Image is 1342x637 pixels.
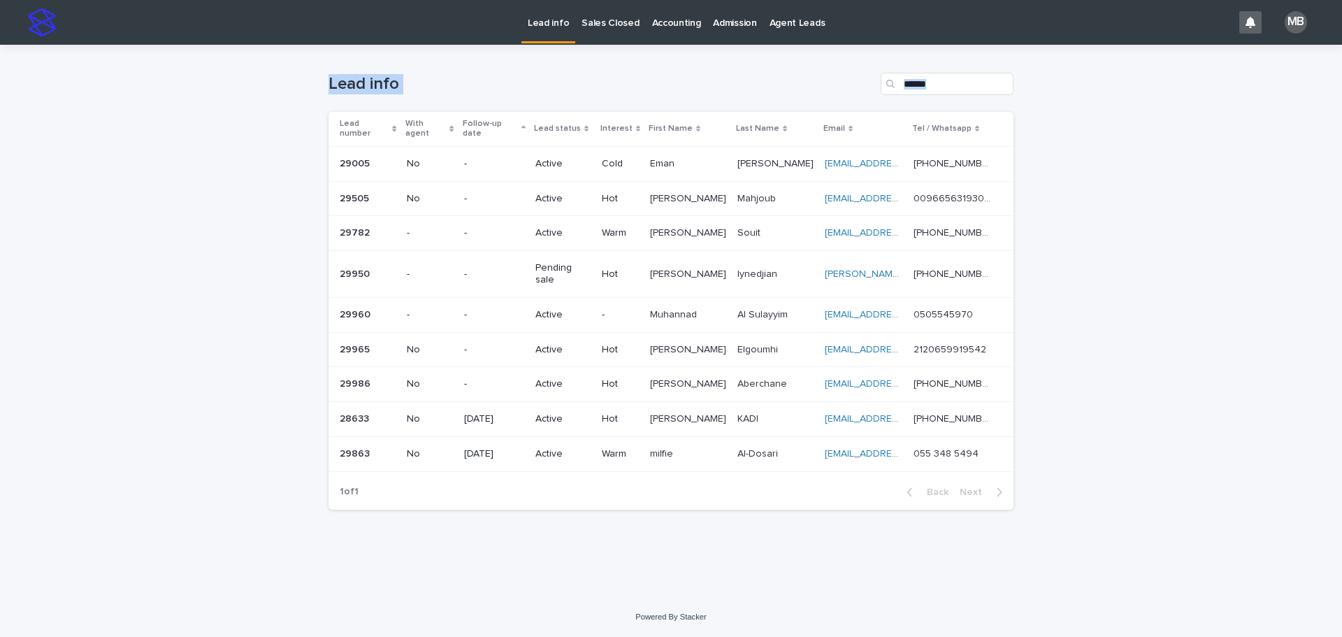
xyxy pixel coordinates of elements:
p: 29965 [340,341,373,356]
p: [PERSON_NAME] [737,155,816,170]
p: 29986 [340,375,373,390]
p: [PERSON_NAME] [650,410,729,425]
p: Iynedjian [737,266,780,280]
a: [EMAIL_ADDRESS][DOMAIN_NAME] [825,449,983,459]
p: 29950 [340,266,373,280]
p: [PHONE_NUMBER] [914,410,994,425]
p: Hot [602,193,639,205]
p: First Name [649,121,693,136]
a: [EMAIL_ADDRESS][DOMAIN_NAME] [825,414,983,424]
p: [PERSON_NAME] [650,190,729,205]
a: [EMAIL_ADDRESS][PERSON_NAME][DOMAIN_NAME] [825,159,1059,169]
p: Active [535,413,590,425]
p: milfie [650,445,676,460]
p: 00966563193063 [914,190,994,205]
p: Active [535,309,590,321]
tr: 2950529505 No-ActiveHot[PERSON_NAME][PERSON_NAME] MahjoubMahjoub [EMAIL_ADDRESS][DOMAIN_NAME] 009... [329,181,1013,216]
p: 29005 [340,155,373,170]
p: No [407,413,453,425]
p: Hot [602,413,639,425]
h1: Lead info [329,74,875,94]
p: No [407,158,453,170]
a: Powered By Stacker [635,613,706,621]
p: Mahjoub [737,190,779,205]
p: Last Name [736,121,779,136]
tr: 2986329863 No[DATE]ActiveWarmmilfiemilfie Al-DosariAl-Dosari [EMAIL_ADDRESS][DOMAIN_NAME] ‭055 34... [329,436,1013,471]
p: No [407,193,453,205]
p: Lead status [534,121,581,136]
p: Souit [737,224,763,239]
p: [PHONE_NUMBER] [914,224,994,239]
p: Elgoumhi [737,341,781,356]
img: stacker-logo-s-only.png [28,8,56,36]
p: Active [535,378,590,390]
a: [PERSON_NAME][EMAIL_ADDRESS][PERSON_NAME][DOMAIN_NAME] [825,269,1135,279]
p: - [407,227,453,239]
a: [EMAIL_ADDRESS][DOMAIN_NAME] [825,379,983,389]
p: With agent [405,116,447,142]
p: [DATE] [464,413,525,425]
p: Hot [602,344,639,356]
p: 29505 [340,190,372,205]
tr: 2996529965 No-ActiveHot[PERSON_NAME][PERSON_NAME] ElgoumhiElgoumhi [EMAIL_ADDRESS][DOMAIN_NAME] 2... [329,332,1013,367]
p: 29960 [340,306,373,321]
p: No [407,448,453,460]
p: Follow-up date [463,116,518,142]
p: - [464,378,525,390]
p: [PHONE_NUMBER] [914,266,994,280]
p: - [464,227,525,239]
p: [PHONE_NUMBER] [914,155,994,170]
button: Back [895,486,954,499]
a: [EMAIL_ADDRESS][DOMAIN_NAME] [825,194,983,203]
p: Warm [602,227,639,239]
p: Muhannad [650,306,700,321]
tr: 2863328633 No[DATE]ActiveHot[PERSON_NAME][PERSON_NAME] KADIKADI [EMAIL_ADDRESS][DOMAIN_NAME] [PHO... [329,402,1013,437]
p: 29782 [340,224,373,239]
tr: 2978229782 --ActiveWarm[PERSON_NAME][PERSON_NAME] SouitSouit [EMAIL_ADDRESS][DOMAIN_NAME] [PHONE_... [329,216,1013,251]
span: Back [918,487,948,497]
p: - [464,309,525,321]
p: - [464,344,525,356]
p: Al Sulayyim [737,306,791,321]
p: [PERSON_NAME] [650,341,729,356]
p: Hot [602,269,639,280]
p: Warm [602,448,639,460]
p: Active [535,448,590,460]
p: Eman [650,155,677,170]
p: 2120659919542 [914,341,989,356]
p: KADI [737,410,761,425]
a: [EMAIL_ADDRESS][DOMAIN_NAME] [825,345,983,355]
p: Tel / Whatsapp [912,121,972,136]
p: ‭055 348 5494‬ [914,445,981,460]
p: Active [535,344,590,356]
p: - [464,158,525,170]
p: Email [823,121,845,136]
p: Pending sale [535,262,590,286]
span: Next [960,487,990,497]
p: Cold [602,158,639,170]
input: Search [881,73,1013,95]
p: 29863 [340,445,373,460]
div: MB [1285,11,1307,34]
tr: 2995029950 --Pending saleHot[PERSON_NAME][PERSON_NAME] IynedjianIynedjian [PERSON_NAME][EMAIL_ADD... [329,251,1013,298]
p: [PERSON_NAME] [650,224,729,239]
p: Active [535,193,590,205]
tr: 2900529005 No-ActiveColdEmanEman [PERSON_NAME][PERSON_NAME] [EMAIL_ADDRESS][PERSON_NAME][DOMAIN_N... [329,146,1013,181]
p: Al-Dosari [737,445,781,460]
p: Active [535,158,590,170]
p: [PERSON_NAME] [650,375,729,390]
p: - [407,269,453,280]
p: - [602,309,639,321]
p: [PERSON_NAME] [650,266,729,280]
p: [PHONE_NUMBER] [914,375,994,390]
p: [DATE] [464,448,525,460]
p: No [407,378,453,390]
p: Hot [602,378,639,390]
p: - [464,193,525,205]
tr: 2998629986 No-ActiveHot[PERSON_NAME][PERSON_NAME] AberchaneAberchane [EMAIL_ADDRESS][DOMAIN_NAME]... [329,367,1013,402]
p: - [464,269,525,280]
p: 1 of 1 [329,475,370,509]
p: No [407,344,453,356]
p: Active [535,227,590,239]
